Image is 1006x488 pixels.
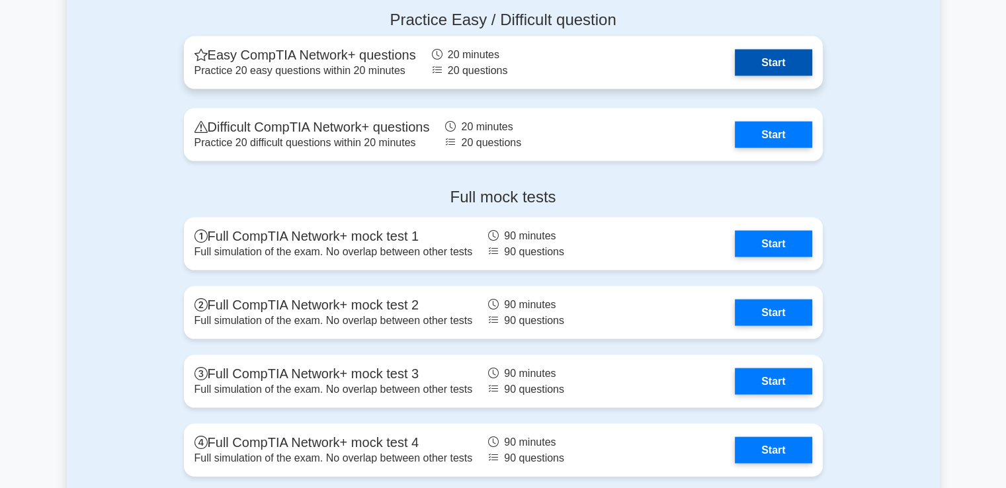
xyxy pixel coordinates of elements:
[735,300,812,326] a: Start
[735,50,812,76] a: Start
[735,231,812,257] a: Start
[735,437,812,464] a: Start
[735,368,812,395] a: Start
[184,188,823,207] h4: Full mock tests
[184,11,823,30] h4: Practice Easy / Difficult question
[735,122,812,148] a: Start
